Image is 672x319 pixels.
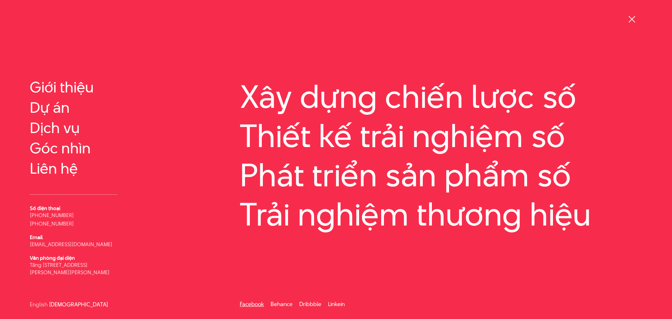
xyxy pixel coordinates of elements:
a: [EMAIL_ADDRESS][DOMAIN_NAME] [30,241,112,248]
b: Email [30,234,43,241]
a: Thiết kế trải nghiệm số [240,118,642,154]
a: Xây dựng chiến lược số [240,79,642,115]
a: Behance [271,300,293,308]
a: Dịch vụ [30,119,117,136]
a: Trải nghiệm thương hiệu [240,196,642,232]
b: Văn phòng đại diện [30,254,75,262]
p: Tầng [STREET_ADDRESS][PERSON_NAME][PERSON_NAME] [30,261,117,276]
a: Dribbble [299,300,321,308]
a: [DEMOGRAPHIC_DATA] [49,302,108,307]
a: Giới thiệu [30,79,117,96]
a: Phát triển sản phẩm số [240,157,642,193]
a: Dự án [30,99,117,116]
a: Linkein [328,300,345,308]
a: Liên hệ [30,160,117,177]
a: [PHONE_NUMBER] [30,211,74,219]
a: [PHONE_NUMBER] [30,220,74,227]
a: English [30,302,48,307]
b: Số điện thoại [30,204,60,212]
a: Facebook [240,300,264,308]
a: Góc nhìn [30,140,117,157]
